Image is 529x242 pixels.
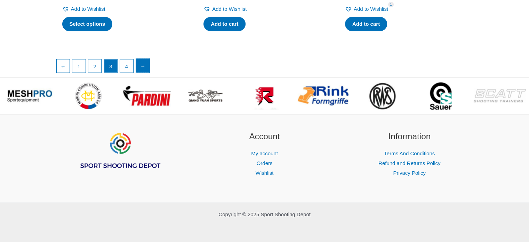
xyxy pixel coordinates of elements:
[62,4,105,14] a: Add to Wishlist
[56,58,473,76] nav: Product Pagination
[384,150,435,156] a: Terms And Conditions
[203,17,246,31] a: Add to cart: “TEC-HRO Rise9 UNI Diopter Increase”
[201,130,328,178] aside: Footer Widget 2
[346,130,473,143] h2: Information
[56,130,184,186] aside: Footer Widget 1
[393,170,425,175] a: Privacy Policy
[251,150,278,156] a: My account
[201,130,328,143] h2: Account
[378,160,440,166] a: Refund and Returns Policy
[354,6,388,12] span: Add to Wishlist
[256,170,274,175] a: Wishlist
[136,58,150,72] a: →
[212,6,247,12] span: Add to Wishlist
[71,6,105,12] span: Add to Wishlist
[257,160,273,166] a: Orders
[62,17,113,31] a: Select options for “TEC-HRO Clear Sight Base”
[345,17,387,31] a: Add to cart: “TEC-HRO Support Tripod mini”
[346,148,473,178] nav: Information
[104,59,118,72] span: Page 3
[346,130,473,178] aside: Footer Widget 3
[120,59,133,72] a: Page 4
[57,59,70,72] a: ←
[72,59,86,72] a: Page 1
[88,59,102,72] a: Page 2
[201,148,328,178] nav: Account
[203,4,247,14] a: Add to Wishlist
[345,4,388,14] a: Add to Wishlist
[388,2,394,7] span: 1
[56,209,473,219] p: Copyright © 2025 Sport Shooting Depot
